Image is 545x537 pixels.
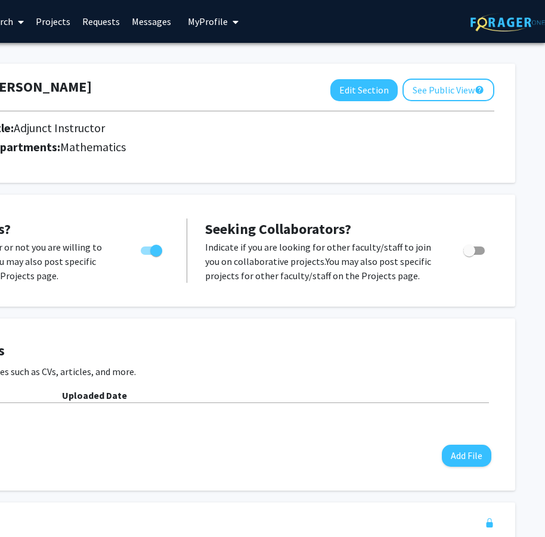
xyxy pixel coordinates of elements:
[30,1,76,42] a: Projects
[475,83,484,97] mat-icon: help
[60,139,126,154] span: Mathematics
[442,445,491,467] button: Add File
[136,240,169,258] div: Toggle
[205,220,351,238] span: Seeking Collaborators?
[126,1,177,42] a: Messages
[9,483,51,528] iframe: Chat
[62,389,127,401] b: Uploaded Date
[459,240,491,258] div: Toggle
[470,13,545,32] img: ForagerOne Logo
[76,1,126,42] a: Requests
[330,79,398,101] button: Edit Section
[402,79,494,101] button: See Public View
[14,120,105,135] span: Adjunct Instructor
[188,15,228,27] span: My Profile
[205,240,441,283] p: Indicate if you are looking for other faculty/staff to join you on collaborative projects. You ma...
